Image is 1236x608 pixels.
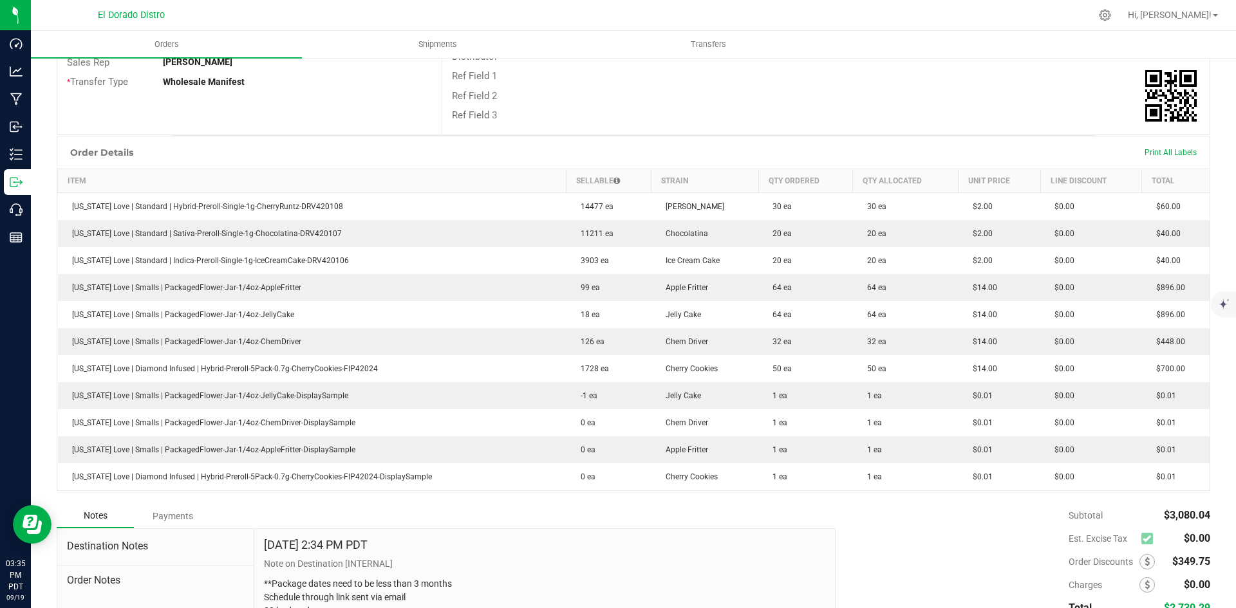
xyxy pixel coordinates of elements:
[861,310,886,319] span: 64 ea
[98,10,165,21] span: El Dorado Distro
[1040,169,1141,192] th: Line Discount
[966,445,993,454] span: $0.01
[66,229,342,238] span: [US_STATE] Love | Standard | Sativa-Preroll-Single-1g-Chocolatina-DRV420107
[10,203,23,216] inline-svg: Call Center
[452,51,498,62] span: Distributor
[264,557,825,571] p: Note on Destination [INTERNAL]
[1069,510,1103,520] span: Subtotal
[302,31,573,58] a: Shipments
[959,169,1041,192] th: Unit Price
[766,418,787,427] span: 1 ea
[566,169,651,192] th: Sellable
[861,337,886,346] span: 32 ea
[766,229,792,238] span: 20 ea
[1069,533,1136,544] span: Est. Excise Tax
[66,202,343,211] span: [US_STATE] Love | Standard | Hybrid-Preroll-Single-1g-CherryRuntz-DRV420108
[66,391,348,400] span: [US_STATE] Love | Smalls | PackagedFlower-Jar-1/4oz-JellyCake-DisplaySample
[1150,364,1185,373] span: $700.00
[1145,70,1197,122] img: Scan me!
[574,202,613,211] span: 14477 ea
[452,109,497,121] span: Ref Field 3
[1141,530,1159,547] span: Calculate excise tax
[966,364,997,373] span: $14.00
[1048,256,1074,265] span: $0.00
[1164,509,1210,521] span: $3,080.04
[10,176,23,189] inline-svg: Outbound
[861,364,886,373] span: 50 ea
[1048,337,1074,346] span: $0.00
[574,256,609,265] span: 3903 ea
[1048,229,1074,238] span: $0.00
[452,70,497,82] span: Ref Field 1
[6,558,25,593] p: 03:35 PM PDT
[1150,418,1176,427] span: $0.01
[1172,555,1210,567] span: $349.75
[10,120,23,133] inline-svg: Inbound
[66,310,294,319] span: [US_STATE] Love | Smalls | PackagedFlower-Jar-1/4oz-JellyCake
[758,169,853,192] th: Qty Ordered
[31,31,302,58] a: Orders
[766,472,787,481] span: 1 ea
[10,148,23,161] inline-svg: Inventory
[66,283,301,292] span: [US_STATE] Love | Smalls | PackagedFlower-Jar-1/4oz-AppleFritter
[1048,364,1074,373] span: $0.00
[861,283,886,292] span: 64 ea
[1184,532,1210,544] span: $0.00
[67,76,128,88] span: Transfer Type
[66,445,355,454] span: [US_STATE] Love | Smalls | PackagedFlower-Jar-1/4oz-AppleFritter-DisplaySample
[1150,337,1185,346] span: $448.00
[13,505,51,544] iframe: Resource center
[766,283,792,292] span: 64 ea
[66,472,432,481] span: [US_STATE] Love | Diamond Infused | Hybrid-Preroll-5Pack-0.7g-CherryCookies-FIP42024-DisplaySample
[966,337,997,346] span: $14.00
[766,256,792,265] span: 20 ea
[574,418,595,427] span: 0 ea
[1145,148,1197,157] span: Print All Labels
[1150,310,1185,319] span: $896.00
[1150,391,1176,400] span: $0.01
[659,391,701,400] span: Jelly Cake
[574,229,613,238] span: 11211 ea
[57,504,134,528] div: Notes
[134,504,211,528] div: Payments
[861,256,886,265] span: 20 ea
[966,202,993,211] span: $2.00
[659,337,708,346] span: Chem Driver
[966,256,993,265] span: $2.00
[861,418,882,427] span: 1 ea
[861,445,882,454] span: 1 ea
[66,418,355,427] span: [US_STATE] Love | Smalls | PackagedFlower-Jar-1/4oz-ChemDriver-DisplaySample
[766,391,787,400] span: 1 ea
[163,77,245,87] strong: Wholesale Manifest
[10,37,23,50] inline-svg: Dashboard
[574,283,600,292] span: 99 ea
[766,445,787,454] span: 1 ea
[574,364,609,373] span: 1728 ea
[58,169,566,192] th: Item
[163,57,232,67] strong: [PERSON_NAME]
[574,445,595,454] span: 0 ea
[1145,70,1197,122] qrcode: 00004808
[1150,202,1181,211] span: $60.00
[659,445,708,454] span: Apple Fritter
[1142,169,1210,192] th: Total
[1150,445,1176,454] span: $0.01
[673,39,744,50] span: Transfers
[966,283,997,292] span: $14.00
[1048,418,1074,427] span: $0.00
[1048,202,1074,211] span: $0.00
[659,310,701,319] span: Jelly Cake
[70,147,133,158] h1: Order Details
[264,539,368,551] h4: [DATE] 2:34 PM PDT
[966,310,997,319] span: $14.00
[966,418,993,427] span: $0.01
[67,539,244,554] span: Destination Notes
[1048,391,1074,400] span: $0.00
[1184,578,1210,591] span: $0.00
[966,391,993,400] span: $0.01
[10,93,23,106] inline-svg: Manufacturing
[574,472,595,481] span: 0 ea
[766,337,792,346] span: 32 ea
[861,472,882,481] span: 1 ea
[66,337,301,346] span: [US_STATE] Love | Smalls | PackagedFlower-Jar-1/4oz-ChemDriver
